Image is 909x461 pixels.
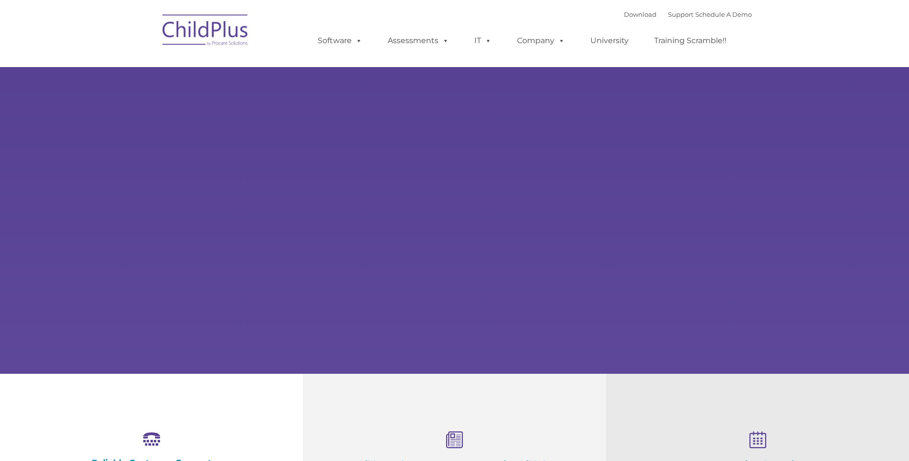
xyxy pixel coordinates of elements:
[644,31,736,50] a: Training Scramble!!
[695,11,752,18] a: Schedule A Demo
[624,11,656,18] a: Download
[581,31,638,50] a: University
[308,31,372,50] a: Software
[465,31,501,50] a: IT
[378,31,459,50] a: Assessments
[624,11,752,18] font: |
[507,31,575,50] a: Company
[158,8,253,56] img: ChildPlus by Procare Solutions
[668,11,693,18] a: Support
